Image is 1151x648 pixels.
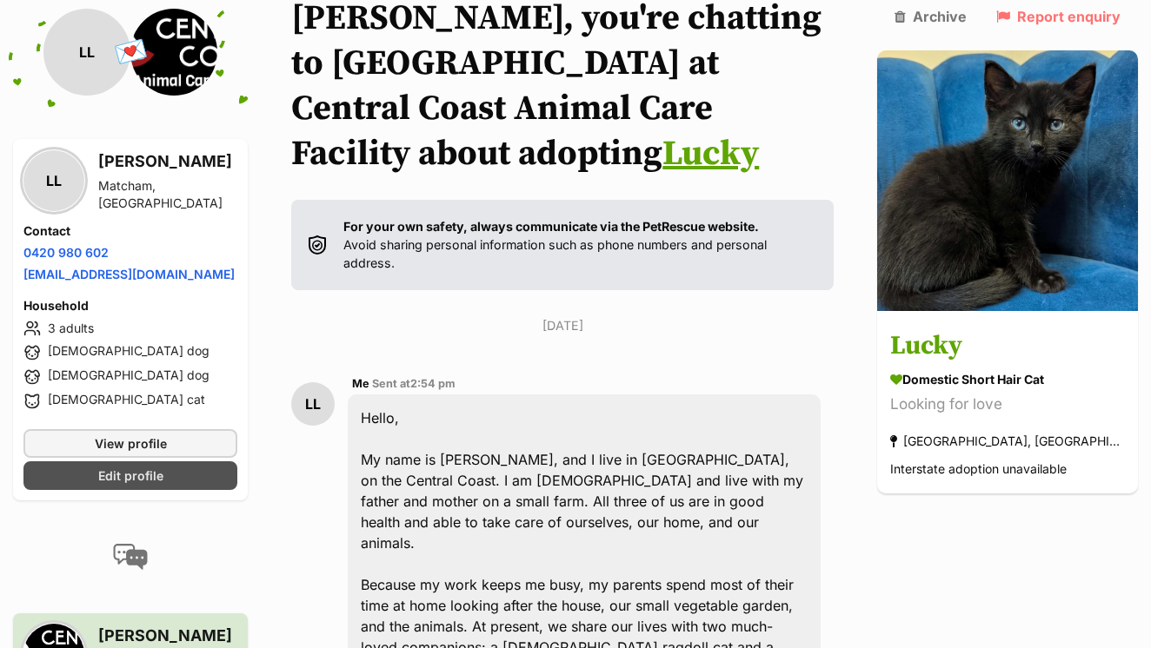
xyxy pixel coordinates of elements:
a: 0420 980 602 [23,245,109,260]
div: LL [291,382,335,426]
p: Avoid sharing personal information such as phone numbers and personal address. [343,217,816,273]
li: [DEMOGRAPHIC_DATA] dog [23,342,237,363]
img: Central Coast Animal Care Facility profile pic [130,9,217,96]
span: Me [352,377,369,390]
span: Edit profile [98,466,163,485]
div: LL [23,150,84,211]
a: [EMAIL_ADDRESS][DOMAIN_NAME] [23,267,235,281]
li: [DEMOGRAPHIC_DATA] cat [23,391,237,412]
a: Edit profile [23,461,237,490]
h3: [PERSON_NAME] [98,624,237,648]
h4: Contact [23,222,237,240]
img: conversation-icon-4a6f8262b818ee0b60e3300018af0b2d0b884aa5de6e9bcb8d3d4eeb1a70a7c4.svg [113,544,148,570]
a: View profile [23,429,237,458]
p: [DATE] [291,316,834,334]
div: Looking for love [890,393,1125,417]
span: View profile [95,434,167,453]
a: Lucky Domestic Short Hair Cat Looking for love [GEOGRAPHIC_DATA], [GEOGRAPHIC_DATA] Interstate ad... [877,314,1138,494]
h3: Lucky [890,327,1125,367]
div: Matcham, [GEOGRAPHIC_DATA] [98,177,237,212]
img: Lucky [877,50,1138,311]
div: [GEOGRAPHIC_DATA], [GEOGRAPHIC_DATA] [890,430,1125,453]
div: Domestic Short Hair Cat [890,371,1125,389]
li: 3 adults [23,318,237,339]
h3: [PERSON_NAME] [98,149,237,174]
li: [DEMOGRAPHIC_DATA] dog [23,367,237,387]
span: 💌 [111,34,150,71]
div: LL [43,9,130,96]
strong: For your own safety, always communicate via the PetRescue website. [343,219,759,234]
span: 2:54 pm [410,377,456,390]
span: Interstate adoption unavailable [890,462,1067,477]
span: Sent at [372,377,456,390]
a: Lucky [662,132,759,175]
h4: Household [23,297,237,314]
a: Archive [895,9,967,24]
a: Report enquiry [996,9,1121,24]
